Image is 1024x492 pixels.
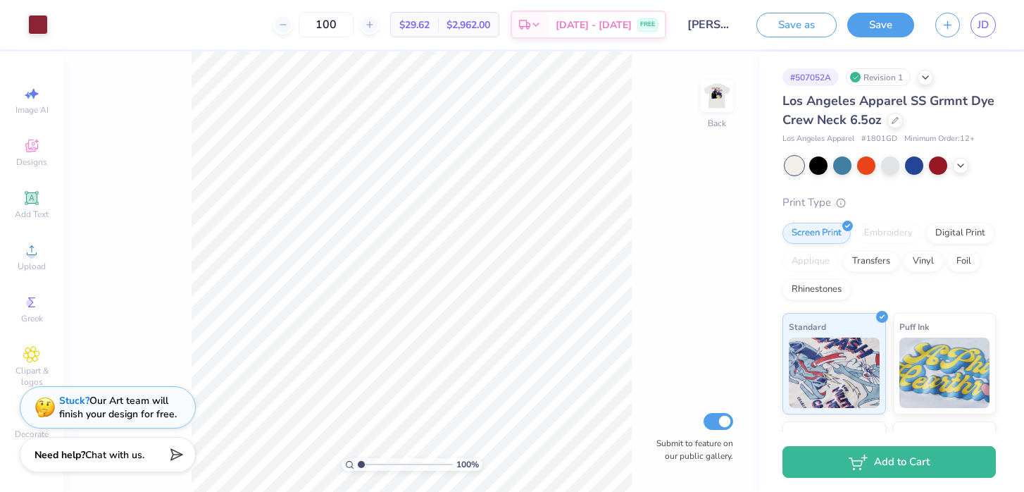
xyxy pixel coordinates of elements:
[782,446,996,478] button: Add to Cart
[299,12,354,37] input: – –
[782,195,996,211] div: Print Type
[18,261,46,272] span: Upload
[59,394,89,407] strong: Stuck?
[904,133,975,145] span: Minimum Order: 12 +
[782,133,854,145] span: Los Angeles Apparel
[640,20,655,30] span: FREE
[782,251,839,272] div: Applique
[926,223,994,244] div: Digital Print
[904,251,943,272] div: Vinyl
[59,394,177,421] div: Our Art team will finish your design for free.
[782,223,851,244] div: Screen Print
[7,365,56,388] span: Clipart & logos
[35,448,85,462] strong: Need help?
[947,251,980,272] div: Foil
[649,437,733,462] label: Submit to feature on our public gallery.
[855,223,922,244] div: Embroidery
[782,68,839,86] div: # 507052A
[789,428,823,443] span: Neon Ink
[846,68,911,86] div: Revision 1
[21,313,43,324] span: Greek
[782,92,994,128] span: Los Angeles Apparel SS Grmnt Dye Crew Neck 6.5oz
[970,13,996,37] a: JD
[15,209,49,220] span: Add Text
[16,156,47,168] span: Designs
[703,82,731,110] img: Back
[861,133,897,145] span: # 1801GD
[899,319,929,334] span: Puff Ink
[677,11,746,39] input: Untitled Design
[756,13,837,37] button: Save as
[556,18,632,32] span: [DATE] - [DATE]
[789,338,880,408] img: Standard
[978,17,989,33] span: JD
[899,338,990,408] img: Puff Ink
[456,458,479,471] span: 100 %
[789,319,826,334] span: Standard
[843,251,899,272] div: Transfers
[447,18,490,32] span: $2,962.00
[899,428,982,443] span: Metallic & Glitter Ink
[85,448,144,462] span: Chat with us.
[15,104,49,116] span: Image AI
[708,117,726,130] div: Back
[399,18,430,32] span: $29.62
[847,13,914,37] button: Save
[15,429,49,440] span: Decorate
[782,279,851,300] div: Rhinestones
